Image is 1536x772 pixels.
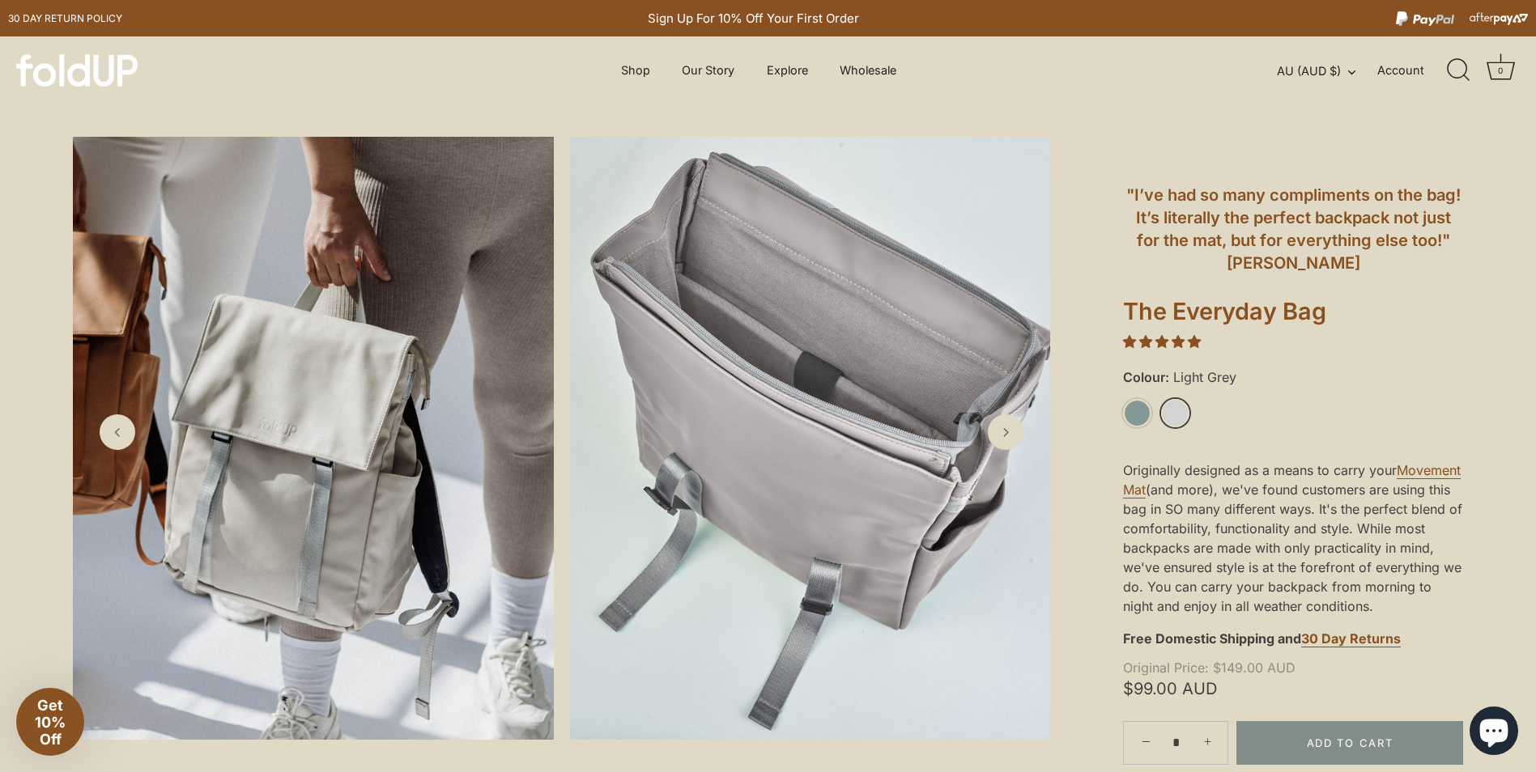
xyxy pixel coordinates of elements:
[1377,61,1453,80] a: Account
[1123,333,1201,350] span: 4.97 stars
[1483,53,1518,88] a: Cart
[1440,53,1476,88] a: Search
[1123,370,1463,385] label: Colour:
[1123,682,1463,695] span: $99.00 AUD
[607,55,665,86] a: Shop
[1123,399,1151,427] a: Sage
[1123,297,1463,333] h1: The Everyday Bag
[1123,630,1301,647] strong: Free Domestic Shipping and
[753,55,823,86] a: Explore
[988,414,1023,450] a: Next slide
[1277,64,1373,78] button: AU (AUD $)
[570,137,1051,740] img: Light Grey Everyday Bag
[35,697,66,748] span: Get 10% Off
[1163,720,1189,766] input: Quantity
[826,55,911,86] a: Wholesale
[1169,370,1236,385] span: Light Grey
[1301,630,1401,647] a: 30 Day Returns
[1161,399,1189,427] a: Light Grey
[1123,184,1463,274] h6: "I’ve had so many compliments on the bag! It’s literally the perfect backpack not just for the ma...
[1123,661,1458,674] span: $149.00 AUD
[668,55,749,86] a: Our Story
[1126,723,1162,759] a: −
[1192,724,1228,760] a: +
[1301,630,1401,647] strong: 30 Day Returns
[1123,460,1463,616] p: Originally designed as a means to carry your (and more), we've found customers are using this bag...
[73,137,554,740] img: Light Grey Everyday Bag
[8,9,122,28] a: 30 day Return policy
[16,688,84,756] div: Get 10% Off
[1236,721,1463,765] button: Add to Cart
[100,414,135,450] a: Previous slide
[1465,706,1523,759] inbox-online-store-chat: Shopify online store chat
[581,55,937,86] div: Primary navigation
[1492,62,1508,78] div: 0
